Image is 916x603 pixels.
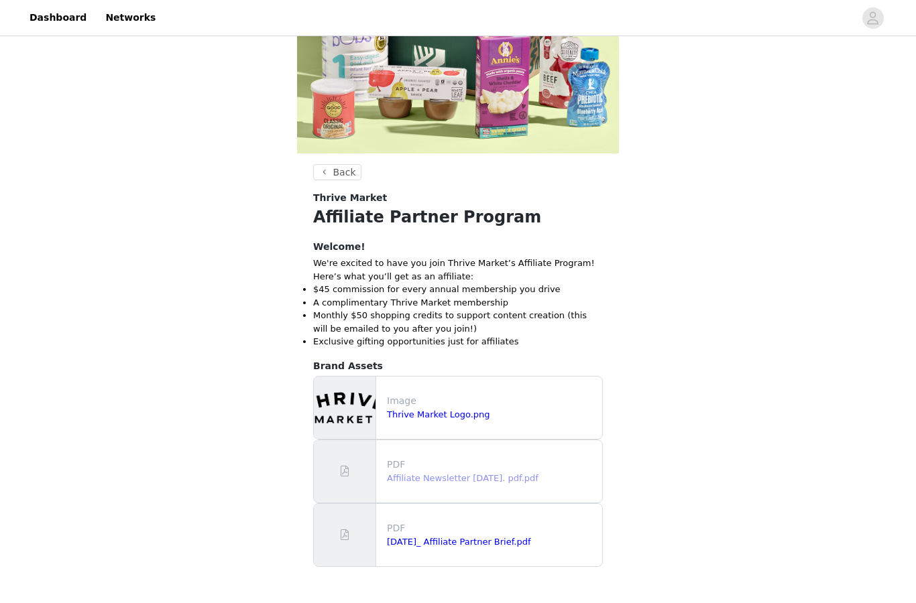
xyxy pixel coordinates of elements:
a: Affiliate Newsletter [DATE]. pdf.pdf [387,473,538,483]
li: $45 commission for every annual membership you drive [313,283,603,296]
a: Networks [97,3,164,33]
a: [DATE]_ Affiliate Partner Brief.pdf [387,537,531,547]
p: PDF [387,458,597,472]
div: avatar [866,7,879,29]
h4: Brand Assets [313,359,603,373]
li: A complimentary Thrive Market membership [313,296,603,310]
p: Image [387,394,597,408]
h1: Affiliate Partner Program [313,205,603,229]
p: We're excited to have you join Thrive Market’s Affiliate Program! Here’s what you’ll get as an af... [313,257,603,283]
li: Monthly $50 shopping credits to support content creation (this will be emailed to you after you j... [313,309,603,335]
p: PDF [387,521,597,535]
li: Exclusive gifting opportunities just for affiliates [313,335,603,348]
a: Thrive Market Logo.png [387,409,490,419]
span: Thrive Market [313,191,387,205]
a: Dashboard [21,3,95,33]
button: Back [313,164,361,180]
img: file [314,377,376,439]
h4: Welcome! [313,240,603,254]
